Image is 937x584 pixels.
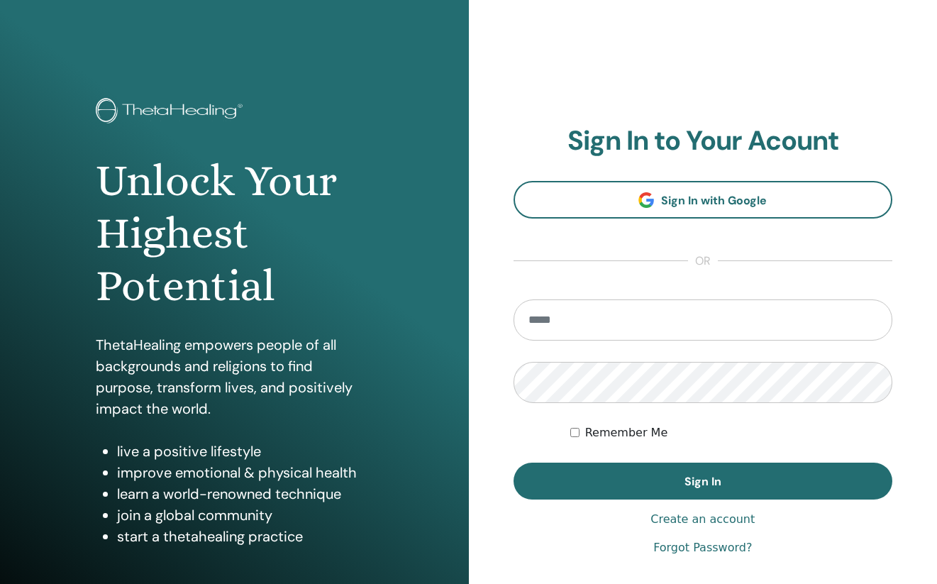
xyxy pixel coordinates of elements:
[117,483,372,505] li: learn a world-renowned technique
[650,511,755,528] a: Create an account
[117,441,372,462] li: live a positive lifestyle
[96,334,372,419] p: ThetaHealing empowers people of all backgrounds and religions to find purpose, transform lives, a...
[117,505,372,526] li: join a global community
[688,253,718,270] span: or
[661,193,767,208] span: Sign In with Google
[570,424,892,441] div: Keep me authenticated indefinitely or until I manually logout
[514,181,893,219] a: Sign In with Google
[585,424,668,441] label: Remember Me
[117,462,372,483] li: improve emotional & physical health
[514,463,893,500] button: Sign In
[96,155,372,313] h1: Unlock Your Highest Potential
[117,526,372,547] li: start a thetahealing practice
[514,125,893,158] h2: Sign In to Your Acount
[653,539,752,556] a: Forgot Password?
[684,474,721,489] span: Sign In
